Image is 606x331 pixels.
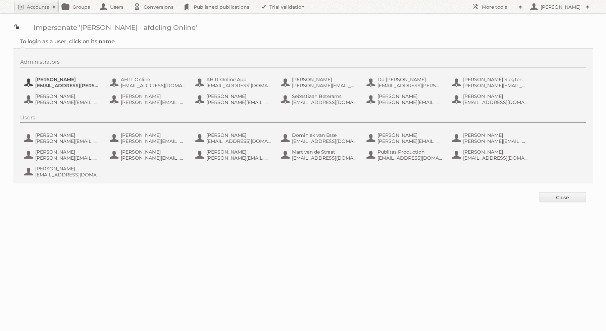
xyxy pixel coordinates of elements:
[463,155,528,161] span: [EMAIL_ADDRESS][DOMAIN_NAME]
[13,23,593,32] h1: Impersonate '[PERSON_NAME] - afdeling Online'
[121,76,186,82] span: AH IT Online
[23,76,102,89] button: [PERSON_NAME] [EMAIL_ADDRESS][PERSON_NAME][DOMAIN_NAME]
[463,132,528,138] span: [PERSON_NAME]
[20,59,586,67] div: Administrators
[35,82,100,89] span: [EMAIL_ADDRESS][PERSON_NAME][DOMAIN_NAME]
[109,76,188,89] button: AH IT Online [EMAIL_ADDRESS][DOMAIN_NAME]
[539,192,586,202] a: Close
[292,76,357,82] span: [PERSON_NAME]
[20,38,115,45] legend: To login as a user, click on its name
[35,76,100,82] span: [PERSON_NAME]
[195,131,273,145] button: [PERSON_NAME] [EMAIL_ADDRESS][DOMAIN_NAME]
[20,114,586,123] div: Users
[121,82,186,89] span: [EMAIL_ADDRESS][DOMAIN_NAME]
[121,132,186,138] span: [PERSON_NAME]
[292,149,357,155] span: Mart van de Straat
[23,165,102,178] button: [PERSON_NAME] [EMAIL_ADDRESS][DOMAIN_NAME]
[35,172,100,178] span: [EMAIL_ADDRESS][DOMAIN_NAME]
[292,155,357,161] span: [EMAIL_ADDRESS][DOMAIN_NAME]
[463,76,528,82] span: [PERSON_NAME] Slegtenhorst
[121,99,186,105] span: [PERSON_NAME][EMAIL_ADDRESS][DOMAIN_NAME]
[463,82,528,89] span: [PERSON_NAME][EMAIL_ADDRESS][DOMAIN_NAME]
[121,138,186,144] span: [PERSON_NAME][EMAIL_ADDRESS][DOMAIN_NAME]
[121,93,186,99] span: [PERSON_NAME]
[292,82,357,89] span: [PERSON_NAME][EMAIL_ADDRESS][DOMAIN_NAME]
[206,155,271,161] span: [PERSON_NAME][EMAIL_ADDRESS][DOMAIN_NAME]
[463,149,528,155] span: [PERSON_NAME]
[27,4,49,10] h2: Accounts
[280,131,359,145] button: Dominiek van Esse [EMAIL_ADDRESS][DOMAIN_NAME]
[463,99,528,105] span: [EMAIL_ADDRESS][DOMAIN_NAME]
[35,166,100,172] span: [PERSON_NAME]
[23,131,102,145] button: [PERSON_NAME] [PERSON_NAME][EMAIL_ADDRESS][PERSON_NAME][DOMAIN_NAME]
[35,138,100,144] span: [PERSON_NAME][EMAIL_ADDRESS][PERSON_NAME][DOMAIN_NAME]
[23,148,102,162] button: [PERSON_NAME] [PERSON_NAME][EMAIL_ADDRESS][PERSON_NAME][DOMAIN_NAME]
[463,138,528,144] span: [PERSON_NAME][EMAIL_ADDRESS][DOMAIN_NAME]
[206,99,271,105] span: [PERSON_NAME][EMAIL_ADDRESS][PERSON_NAME][DOMAIN_NAME]
[377,155,443,161] span: [EMAIL_ADDRESS][DOMAIN_NAME]
[377,76,443,82] span: Do [PERSON_NAME]
[463,93,528,99] span: [PERSON_NAME]
[35,155,100,161] span: [PERSON_NAME][EMAIL_ADDRESS][PERSON_NAME][DOMAIN_NAME]
[451,131,530,145] button: [PERSON_NAME] [PERSON_NAME][EMAIL_ADDRESS][DOMAIN_NAME]
[280,148,359,162] button: Mart van de Straat [EMAIL_ADDRESS][DOMAIN_NAME]
[366,93,445,106] button: [PERSON_NAME] [PERSON_NAME][EMAIL_ADDRESS][PERSON_NAME][DOMAIN_NAME]
[109,148,188,162] button: [PERSON_NAME] [PERSON_NAME][EMAIL_ADDRESS][PERSON_NAME][DOMAIN_NAME]
[195,93,273,106] button: [PERSON_NAME] [PERSON_NAME][EMAIL_ADDRESS][PERSON_NAME][DOMAIN_NAME]
[366,76,445,89] button: Do [PERSON_NAME] [EMAIL_ADDRESS][PERSON_NAME][DOMAIN_NAME]
[206,149,271,155] span: [PERSON_NAME]
[109,93,188,106] button: [PERSON_NAME] [PERSON_NAME][EMAIL_ADDRESS][DOMAIN_NAME]
[195,76,273,89] button: AH IT Online App [EMAIL_ADDRESS][DOMAIN_NAME]
[206,138,271,144] span: [EMAIL_ADDRESS][DOMAIN_NAME]
[366,148,445,162] button: Publitas Production [EMAIL_ADDRESS][DOMAIN_NAME]
[292,99,357,105] span: [EMAIL_ADDRESS][DOMAIN_NAME]
[377,93,443,99] span: [PERSON_NAME]
[451,76,530,89] button: [PERSON_NAME] Slegtenhorst [PERSON_NAME][EMAIL_ADDRESS][DOMAIN_NAME]
[482,4,515,10] h2: More tools
[206,132,271,138] span: [PERSON_NAME]
[280,76,359,89] button: [PERSON_NAME] [PERSON_NAME][EMAIL_ADDRESS][DOMAIN_NAME]
[451,93,530,106] button: [PERSON_NAME] [EMAIL_ADDRESS][DOMAIN_NAME]
[35,99,100,105] span: [PERSON_NAME][EMAIL_ADDRESS][DOMAIN_NAME]
[451,148,530,162] button: [PERSON_NAME] [EMAIL_ADDRESS][DOMAIN_NAME]
[292,132,357,138] span: Dominiek van Esse
[206,76,271,82] span: AH IT Online App
[539,4,583,10] h2: [PERSON_NAME]
[280,93,359,106] button: Sebastiaan Beterams [EMAIL_ADDRESS][DOMAIN_NAME]
[292,138,357,144] span: [EMAIL_ADDRESS][DOMAIN_NAME]
[377,99,443,105] span: [PERSON_NAME][EMAIL_ADDRESS][PERSON_NAME][DOMAIN_NAME]
[23,93,102,106] button: [PERSON_NAME] [PERSON_NAME][EMAIL_ADDRESS][DOMAIN_NAME]
[292,93,357,99] span: Sebastiaan Beterams
[35,93,100,99] span: [PERSON_NAME]
[377,82,443,89] span: [EMAIL_ADDRESS][PERSON_NAME][DOMAIN_NAME]
[121,149,186,155] span: [PERSON_NAME]
[109,131,188,145] button: [PERSON_NAME] [PERSON_NAME][EMAIL_ADDRESS][DOMAIN_NAME]
[366,131,445,145] button: [PERSON_NAME] [PERSON_NAME][EMAIL_ADDRESS][DOMAIN_NAME]
[206,82,271,89] span: [EMAIL_ADDRESS][DOMAIN_NAME]
[377,132,443,138] span: [PERSON_NAME]
[206,93,271,99] span: [PERSON_NAME]
[195,148,273,162] button: [PERSON_NAME] [PERSON_NAME][EMAIL_ADDRESS][DOMAIN_NAME]
[377,138,443,144] span: [PERSON_NAME][EMAIL_ADDRESS][DOMAIN_NAME]
[35,149,100,155] span: [PERSON_NAME]
[121,155,186,161] span: [PERSON_NAME][EMAIL_ADDRESS][PERSON_NAME][DOMAIN_NAME]
[377,149,443,155] span: Publitas Production
[35,132,100,138] span: [PERSON_NAME]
